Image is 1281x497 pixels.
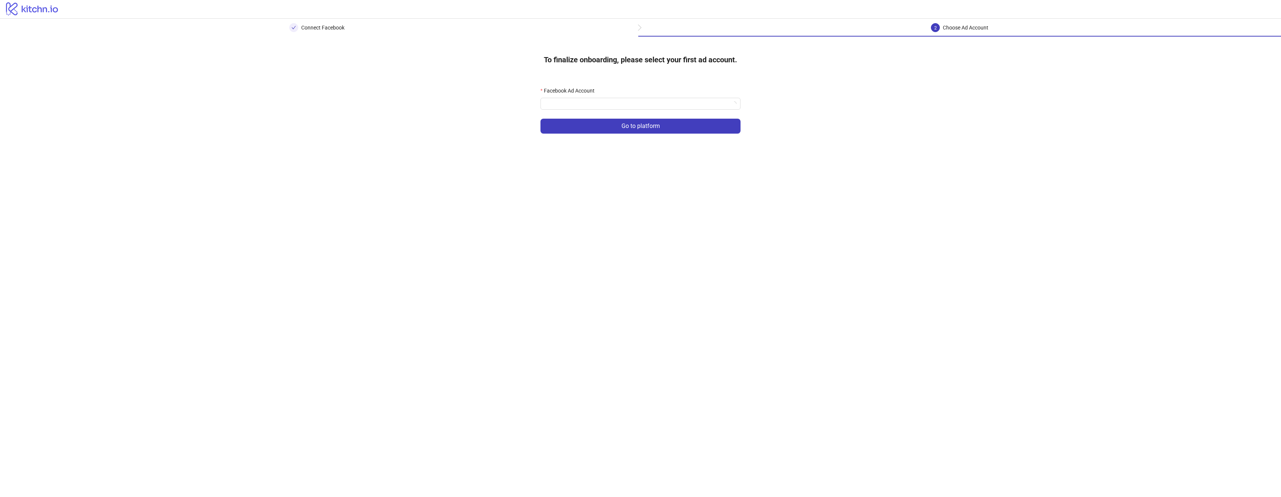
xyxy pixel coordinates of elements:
div: Connect Facebook [301,23,345,32]
span: check [292,25,296,30]
span: loading [732,101,736,106]
span: Go to platform [621,123,660,129]
input: Facebook Ad Account [545,98,729,109]
div: Choose Ad Account [943,23,988,32]
span: 2 [934,25,937,31]
label: Facebook Ad Account [540,87,599,95]
button: Go to platform [540,119,741,134]
h4: To finalize onboarding, please select your first ad account. [532,49,749,71]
